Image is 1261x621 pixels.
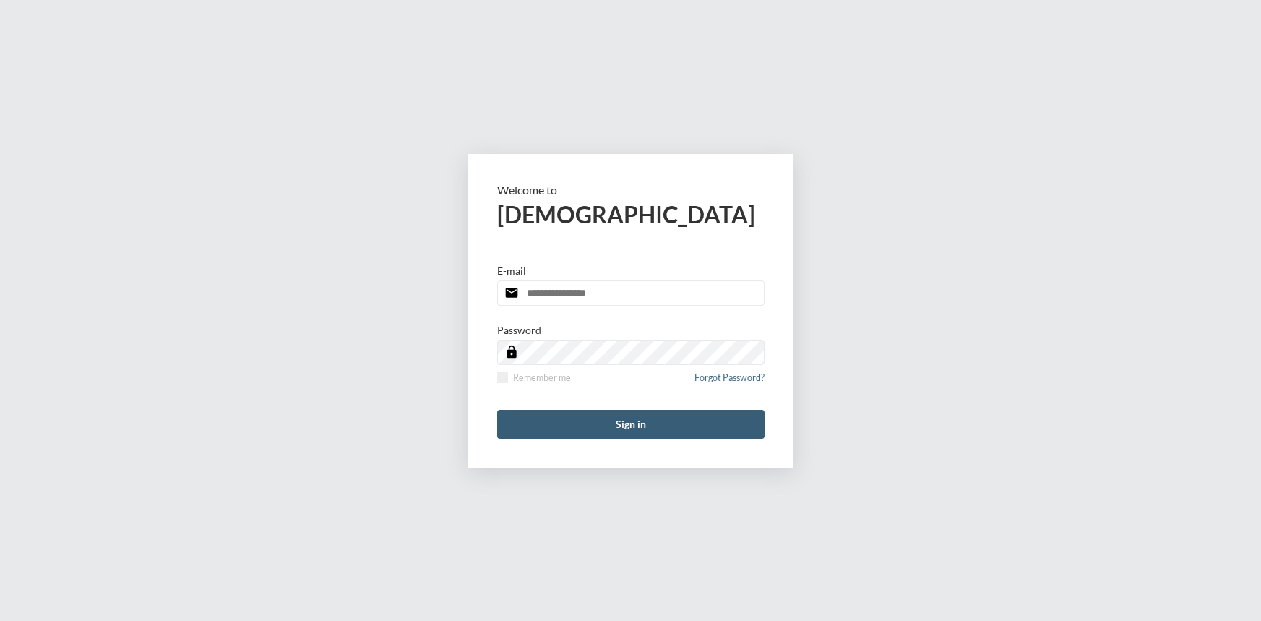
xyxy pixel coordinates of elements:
button: Sign in [497,410,765,439]
p: Welcome to [497,183,765,197]
p: E-mail [497,265,526,277]
h2: [DEMOGRAPHIC_DATA] [497,200,765,228]
p: Password [497,324,541,336]
a: Forgot Password? [694,372,765,392]
label: Remember me [497,372,571,383]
